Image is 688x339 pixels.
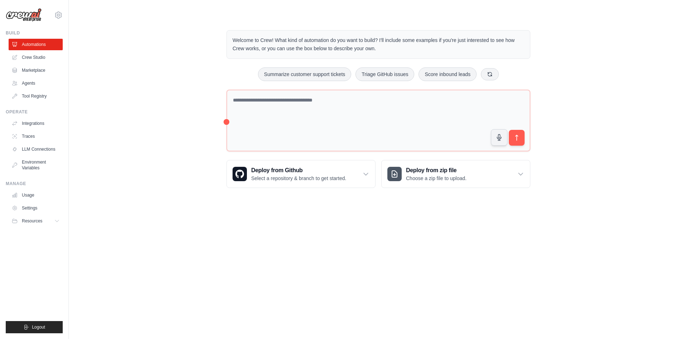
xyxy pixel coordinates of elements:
[9,215,63,227] button: Resources
[9,77,63,89] a: Agents
[22,218,42,224] span: Resources
[251,166,346,175] h3: Deploy from Github
[9,202,63,214] a: Settings
[9,156,63,174] a: Environment Variables
[6,321,63,333] button: Logout
[6,181,63,187] div: Manage
[9,65,63,76] a: Marketplace
[419,67,477,81] button: Score inbound leads
[355,67,414,81] button: Triage GitHub issues
[258,67,351,81] button: Summarize customer support tickets
[9,131,63,142] a: Traces
[233,36,524,53] p: Welcome to Crew! What kind of automation do you want to build? I'll include some examples if you'...
[32,324,45,330] span: Logout
[9,39,63,50] a: Automations
[9,118,63,129] a: Integrations
[9,143,63,155] a: LLM Connections
[9,189,63,201] a: Usage
[406,166,467,175] h3: Deploy from zip file
[6,109,63,115] div: Operate
[9,52,63,63] a: Crew Studio
[251,175,346,182] p: Select a repository & branch to get started.
[6,30,63,36] div: Build
[9,90,63,102] a: Tool Registry
[406,175,467,182] p: Choose a zip file to upload.
[6,8,42,22] img: Logo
